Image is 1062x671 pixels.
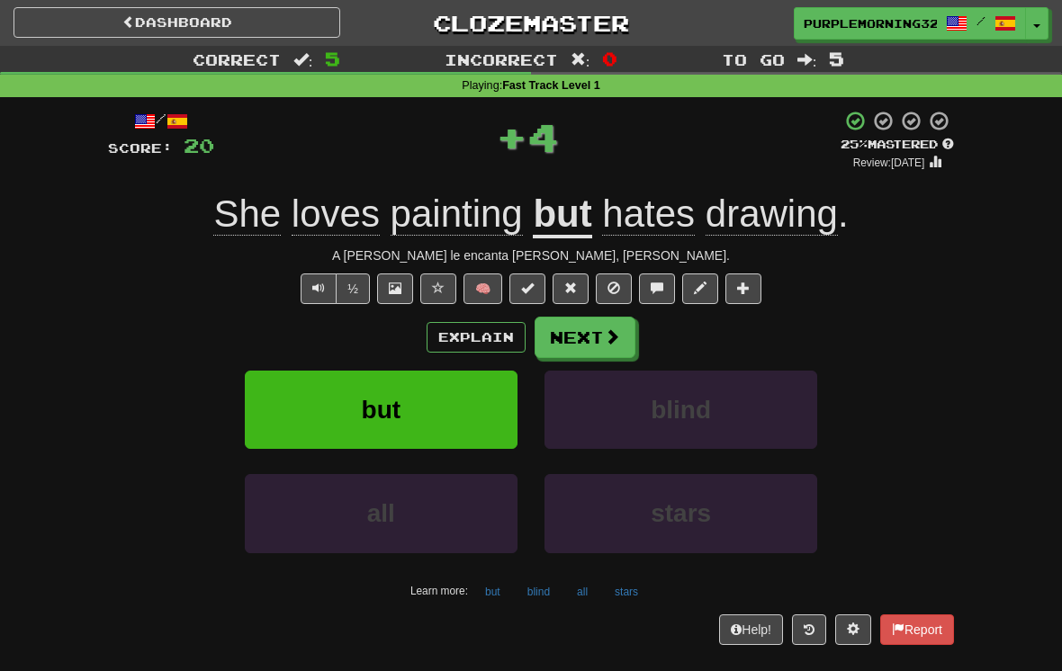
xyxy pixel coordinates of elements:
span: : [571,52,590,67]
button: Show image (alt+x) [377,273,413,304]
span: PurpleMorning3270 [804,15,937,31]
span: painting [391,192,523,236]
span: all [367,499,395,527]
span: 5 [325,48,340,69]
button: all [567,578,598,605]
a: Clozemaster [367,7,694,39]
span: stars [651,499,711,527]
button: Reset to 0% Mastered (alt+r) [553,273,589,304]
button: Next [535,317,635,358]
span: Correct [193,50,281,68]
span: : [797,52,817,67]
button: stars [544,474,817,552]
button: 🧠 [463,273,502,304]
button: Explain [427,322,526,353]
button: Ignore sentence (alt+i) [596,273,632,304]
u: but [533,192,591,238]
button: Report [880,614,954,645]
div: / [108,110,214,132]
button: but [475,578,510,605]
div: Text-to-speech controls [297,273,370,304]
button: Help! [719,614,783,645]
span: + [496,110,527,164]
div: A [PERSON_NAME] le encanta [PERSON_NAME], [PERSON_NAME]. [108,246,954,264]
span: To go [722,50,785,68]
span: loves [292,192,380,236]
span: . [592,192,849,236]
div: Mastered [841,137,954,153]
span: 25 % [841,137,868,151]
button: Discuss sentence (alt+u) [639,273,675,304]
button: Round history (alt+y) [792,614,826,645]
a: PurpleMorning3270 / [794,7,1026,40]
button: Add to collection (alt+a) [725,273,761,304]
button: Favorite sentence (alt+f) [420,273,456,304]
span: Incorrect [445,50,558,68]
strong: Fast Track Level 1 [502,79,600,92]
span: 0 [602,48,617,69]
button: blind [544,371,817,449]
span: 20 [184,134,214,157]
button: but [245,371,517,449]
span: 4 [527,114,559,159]
button: blind [517,578,560,605]
span: drawing [706,192,838,236]
span: blind [651,396,711,424]
small: Review: [DATE] [853,157,925,169]
button: Play sentence audio (ctl+space) [301,273,337,304]
span: hates [602,192,695,236]
span: but [362,396,401,424]
button: stars [605,578,648,605]
span: 5 [829,48,844,69]
span: Score: [108,140,173,156]
a: Dashboard [13,7,340,38]
button: Set this sentence to 100% Mastered (alt+m) [509,273,545,304]
small: Learn more: [410,585,468,597]
button: ½ [336,273,370,304]
span: / [976,14,985,27]
span: : [293,52,313,67]
button: Edit sentence (alt+d) [682,273,718,304]
span: She [213,192,281,236]
button: all [245,474,517,552]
